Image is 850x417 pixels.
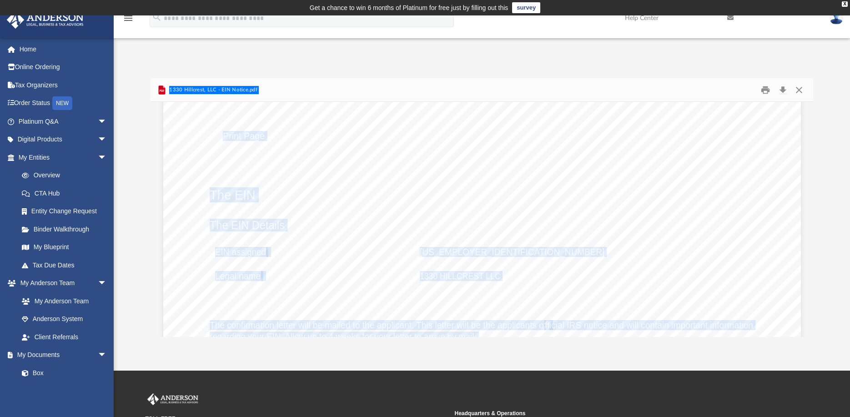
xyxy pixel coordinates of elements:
span: ﬀ [544,321,551,330]
div: Document Viewer [151,102,813,337]
a: Box [13,364,111,382]
a: My Anderson Teamarrow_drop_down [6,274,116,292]
a: Online Ordering [6,58,121,76]
span: [US_EMPLOYER_IDENTIFICATION_NUMBER] [420,247,604,256]
span: The EIN [210,188,256,202]
a: https://sa.www4.irs.gov/applyein/einAssignment [210,123,278,149]
span: regarding your EIN. Allow up to 4 weeks for your letter to arrive by mail. [210,332,477,341]
a: Meeting Minutes [13,382,116,400]
a: Home [6,40,121,58]
button: Download [775,83,791,97]
a: My Blueprint [13,238,116,256]
button: Print [757,83,775,97]
div: NEW [52,96,72,110]
img: User Pic [830,11,843,25]
div: Preview [151,78,813,337]
span: arrow_drop_down [98,148,116,167]
span: EIN assigned [215,247,266,256]
a: Tax Due Dates [13,256,121,274]
a: Digital Productsarrow_drop_down [6,131,121,149]
a: Binder Walkthrough [13,220,121,238]
span: arrow_drop_down [98,274,116,293]
a: Tax Organizers [6,76,121,94]
a: Overview [13,166,121,185]
button: Close [791,83,807,97]
i: menu [123,13,134,24]
span: The EIN Details [210,220,285,231]
span: arrow_drop_down [98,112,116,131]
span: arrow_drop_down [98,346,116,365]
img: Anderson Advisors Platinum Portal [4,11,86,29]
span: Legal name [215,271,261,281]
span: 1330 Hillcrest, LLC - EIN Notice.pdf [167,86,257,94]
div: Get a chance to win 6 months of Platinum for free just by filling out this [310,2,508,13]
a: Anderson System [13,310,116,328]
a: survey [512,2,540,13]
a: Client Referrals [13,328,116,346]
a: Order StatusNEW [6,94,121,113]
div: File preview [151,102,813,337]
i: search [152,12,162,22]
span: arrow_drop_down [98,131,116,149]
div: close [842,1,848,7]
span: 1330 HILLCREST LLC [420,271,500,281]
a: Platinum Q&Aarrow_drop_down [6,112,121,131]
a: My Entitiesarrow_drop_down [6,148,121,166]
a: My Anderson Team [13,292,111,310]
img: Anderson Advisors Platinum Portal [146,393,200,405]
a: menu [123,17,134,24]
a: My Documentsarrow_drop_down [6,346,116,364]
span: icial IRS notice and will contain important information [549,321,753,330]
span: The confirmation letter will be mailed to the applicant. This letter will be the applicants o [210,321,544,330]
a: Entity Change Request [13,202,121,221]
a: CTA Hub [13,184,121,202]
